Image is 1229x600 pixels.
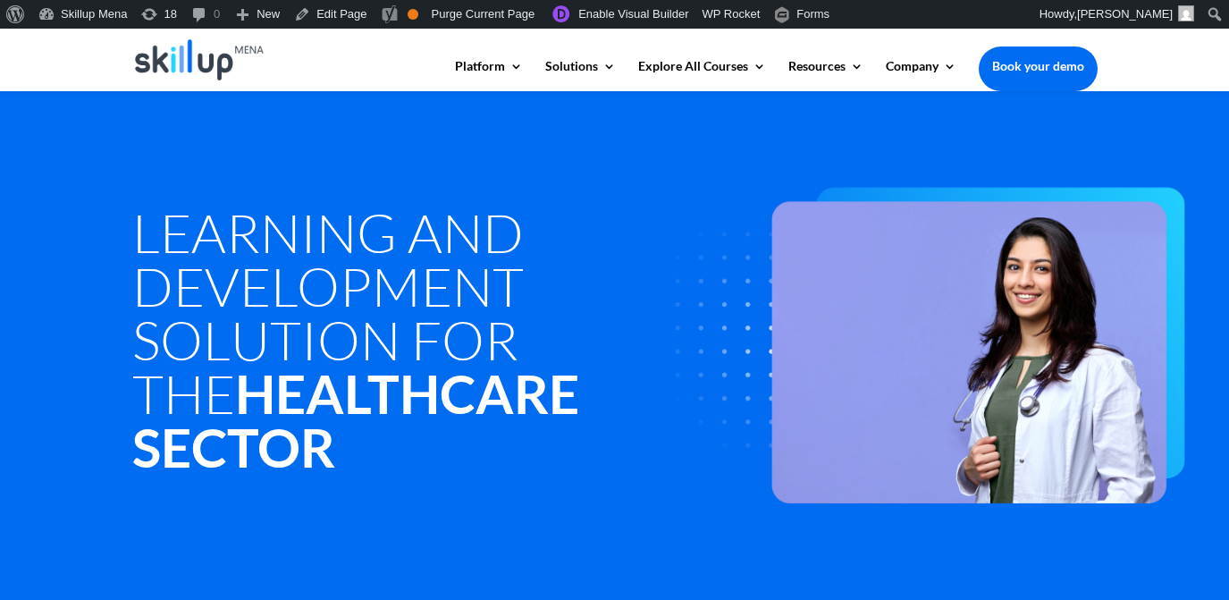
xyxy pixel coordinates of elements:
img: healthcare - Skillup [675,138,1185,503]
a: Business Skills [656,147,835,182]
a: Company [886,60,956,90]
a: Leadership Skills [656,182,835,218]
strong: Healthcare Sector [132,361,579,479]
span: [PERSON_NAME] [1077,7,1173,21]
a: Technology skills courses [656,218,835,254]
a: Resources [788,60,863,90]
a: Explore All Courses [638,60,766,90]
a: Personal Development [656,111,835,147]
div: OK [408,9,418,20]
a: Solutions [545,60,616,90]
img: Skillup Mena [135,39,265,80]
a: Book your demo [979,46,1098,86]
a: Platform [455,60,523,90]
iframe: Chat Widget [1140,514,1229,600]
h1: Learning and development Solution for the [132,206,690,483]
